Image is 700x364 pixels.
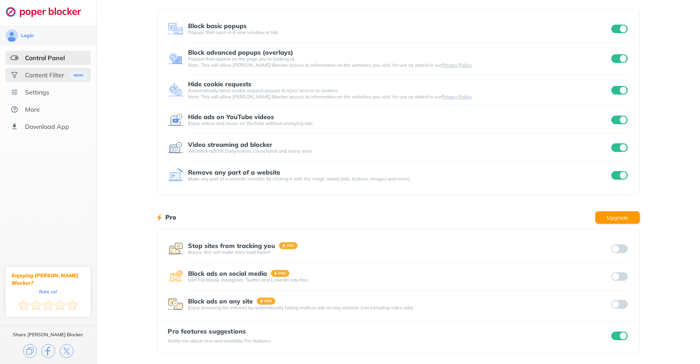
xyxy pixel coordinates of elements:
[25,123,69,130] div: Download App
[25,54,65,62] div: Control Panel
[168,112,183,128] img: feature icon
[188,56,609,68] div: Popups that appear on the page you’re looking at. Note: This will allow [PERSON_NAME] Blocker acc...
[188,270,267,277] div: Block ads on social media
[188,80,251,87] div: Hide cookie requests
[11,88,18,96] img: settings.svg
[168,241,183,257] img: feature icon
[11,105,18,113] img: about.svg
[12,272,84,287] div: Enjoying [PERSON_NAME] Blocker?
[11,71,18,79] img: social.svg
[11,54,18,62] img: features-selected.svg
[188,29,609,36] div: Popups that open in a new window or tab.
[188,169,280,176] div: Remove any part of a website
[188,87,609,100] div: Automatically block cookie request popups & reject access to cookies. Note: This will allow [PERS...
[11,123,18,130] img: download-app.svg
[25,71,64,79] div: Content Filter
[68,70,87,80] img: menuBanner.svg
[595,211,640,224] button: Upgrade
[5,29,18,42] img: avatar.svg
[188,49,293,56] div: Block advanced popups (overlays)
[188,298,253,305] div: Block ads on any site
[168,51,183,66] img: feature icon
[188,249,609,255] div: Bonus: this will make sites load faster!
[39,290,57,293] div: Rate us!
[168,296,183,312] img: feature icon
[188,176,609,182] div: Make any part of a website invisible by clicking it with the magic wand (ads, buttons, images and...
[23,344,37,358] img: copy.svg
[60,344,73,358] img: x.svg
[188,22,247,29] div: Block basic popups
[188,148,609,154] div: We block ads on Dailymotion, Crunchyroll and many more
[165,212,176,222] h1: Pro
[168,21,183,37] img: feature icon
[41,344,55,358] img: facebook.svg
[25,88,49,96] div: Settings
[5,6,90,17] img: logo-webpage.svg
[168,140,183,155] img: feature icon
[168,328,271,335] div: Pro features suggestions
[168,168,183,183] img: feature icon
[13,332,83,338] div: Share [PERSON_NAME] Blocker
[168,269,183,284] img: feature icon
[188,277,609,283] div: Use Facebook, Instagram, Twitter and LinkedIn ads free.
[188,305,609,311] div: Enjoy browsing the internet by automatically hiding endless ads on any website (not including vid...
[271,270,290,277] img: pro-badge.svg
[157,213,162,222] img: lighting bolt
[25,105,40,113] div: More
[442,94,472,100] a: Privacy Policy.
[279,242,298,249] img: pro-badge.svg
[442,62,472,68] a: Privacy Policy.
[188,120,609,127] div: Enjoy videos and music on YouTube without annoying ads.
[188,113,274,120] div: Hide ads on YouTube videos
[257,298,276,305] img: pro-badge.svg
[188,141,272,148] div: Video streaming ad blocker
[168,82,183,98] img: feature icon
[188,242,275,249] div: Stop sites from tracking you
[168,338,271,344] div: Notify me about new and available Pro features
[21,32,34,39] div: Login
